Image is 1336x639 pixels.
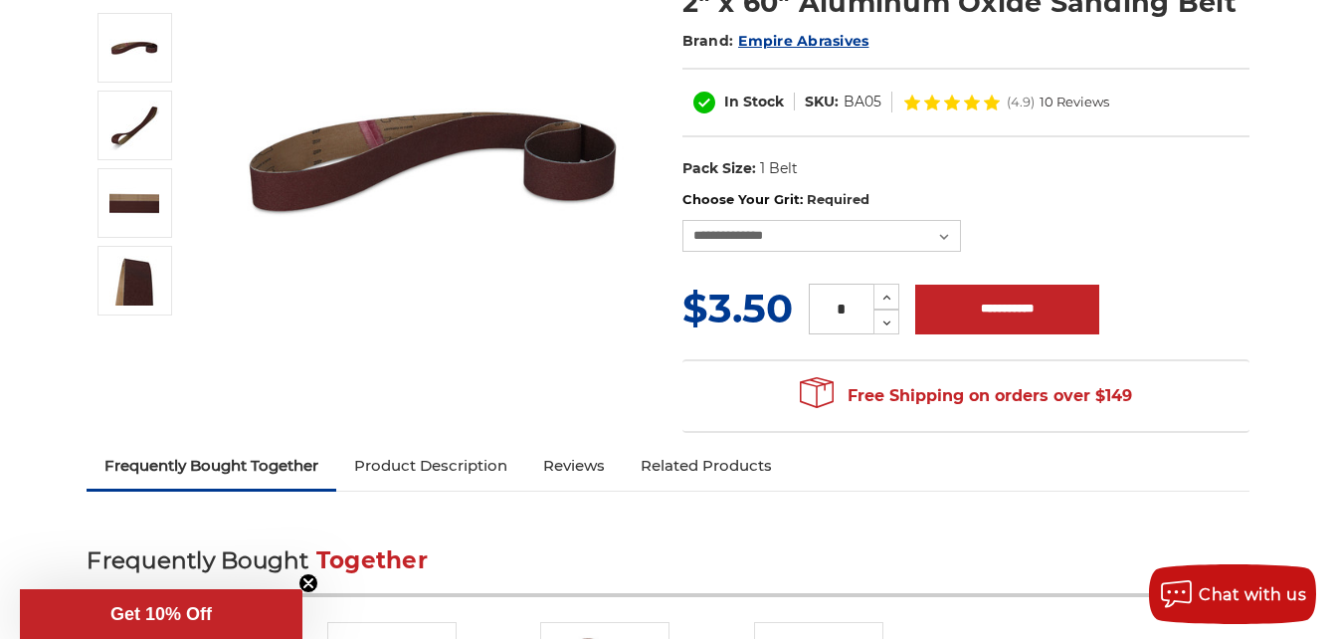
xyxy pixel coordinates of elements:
dd: BA05 [844,92,881,112]
img: 2" x 60" AOX Sanding Belt [109,178,159,228]
dd: 1 Belt [760,158,798,179]
span: Brand: [682,32,734,50]
a: Product Description [336,444,525,488]
img: 2" x 60" Aluminum Oxide Sanding Belt [109,101,159,150]
dt: SKU: [805,92,839,112]
a: Reviews [525,444,623,488]
label: Choose Your Grit: [682,190,1249,210]
button: Close teaser [298,573,318,593]
span: Chat with us [1199,585,1306,604]
span: $3.50 [682,284,793,332]
span: Free Shipping on orders over $149 [800,376,1132,416]
span: Get 10% Off [110,604,212,624]
a: Related Products [623,444,790,488]
img: 2" x 60" Aluminum Oxide Pipe Sanding Belt [109,23,159,73]
a: Frequently Bought Together [87,444,336,488]
button: Chat with us [1149,564,1316,624]
small: Required [807,191,869,207]
a: Empire Abrasives [738,32,868,50]
span: 10 Reviews [1040,96,1109,108]
span: In Stock [724,93,784,110]
span: Together [316,546,428,574]
dt: Pack Size: [682,158,756,179]
img: 2" x 60" - Aluminum Oxide Sanding Belt [109,256,159,306]
span: Frequently Bought [87,546,308,574]
div: Get 10% OffClose teaser [20,589,302,639]
span: (4.9) [1007,96,1035,108]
